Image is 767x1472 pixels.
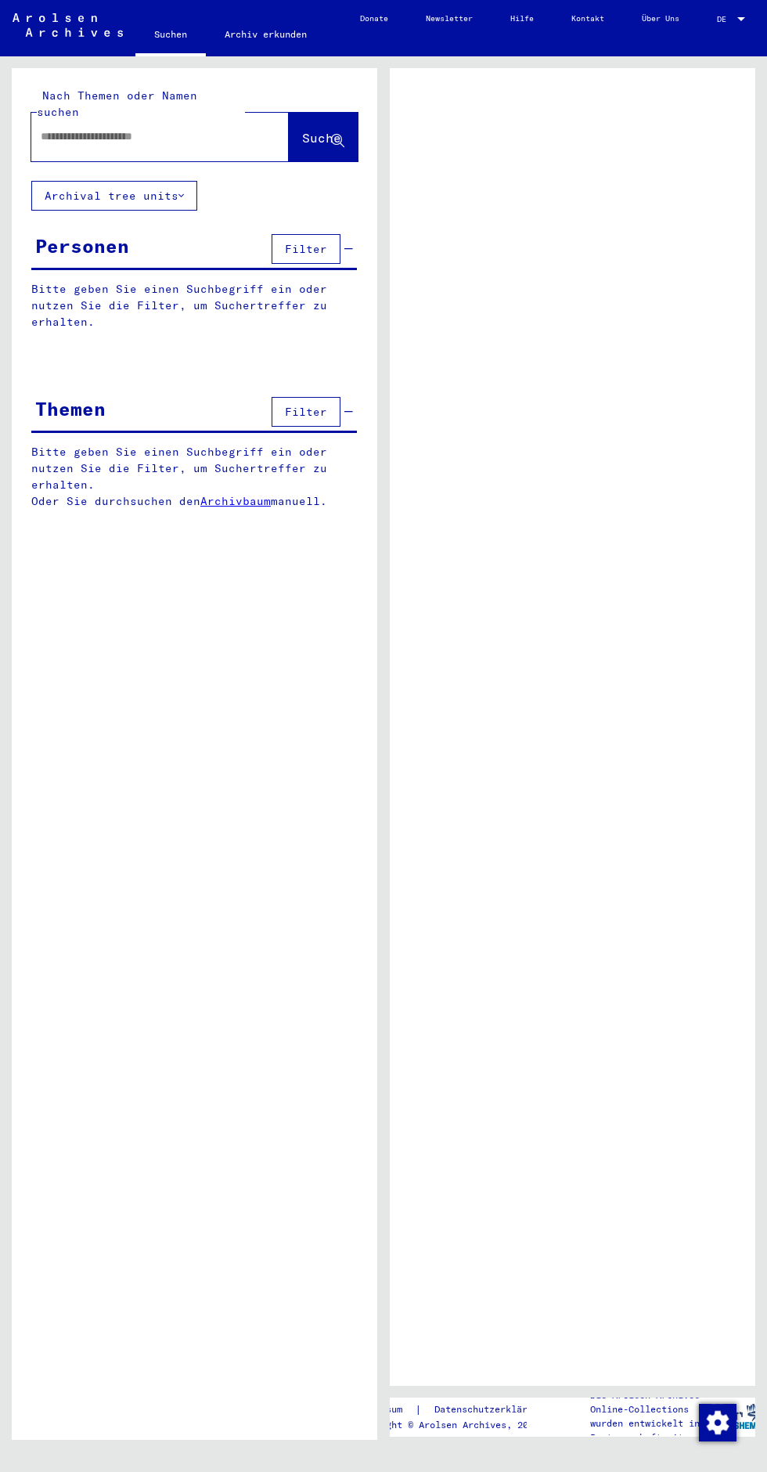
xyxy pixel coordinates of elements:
p: wurden entwickelt in Partnerschaft mit [590,1416,710,1445]
button: Archival tree units [31,181,197,211]
button: Filter [272,397,340,427]
span: Filter [285,405,327,419]
span: Suche [302,130,341,146]
a: Archivbaum [200,494,271,508]
div: Personen [35,232,129,260]
a: Archiv erkunden [206,16,326,53]
img: Zustimmung ändern [699,1404,736,1441]
button: Filter [272,234,340,264]
a: Datenschutzerklärung [422,1402,563,1418]
div: Themen [35,395,106,423]
p: Bitte geben Sie einen Suchbegriff ein oder nutzen Sie die Filter, um Suchertreffer zu erhalten. [31,281,357,330]
div: Zustimmung ändern [698,1403,736,1441]
p: Bitte geben Sie einen Suchbegriff ein oder nutzen Sie die Filter, um Suchertreffer zu erhalten. O... [31,444,358,510]
div: | [353,1402,563,1418]
p: Copyright © Arolsen Archives, 2021 [353,1418,563,1432]
a: Suchen [135,16,206,56]
img: Arolsen_neg.svg [13,13,123,37]
button: Suche [289,113,358,161]
p: Die Arolsen Archives Online-Collections [590,1388,710,1416]
span: DE [717,15,734,23]
span: Filter [285,242,327,256]
mat-label: Nach Themen oder Namen suchen [37,88,197,119]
